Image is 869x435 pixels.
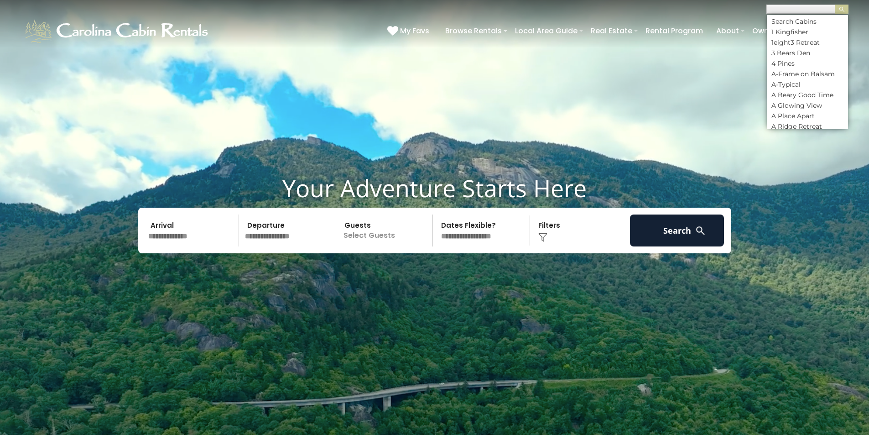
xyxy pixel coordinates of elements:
li: 4 Pines [767,59,848,68]
h1: Your Adventure Starts Here [7,174,862,202]
img: White-1-1-2.png [23,17,212,45]
li: Search Cabins [767,17,848,26]
a: Browse Rentals [441,23,506,39]
li: A-Frame on Balsam [767,70,848,78]
p: Select Guests [339,215,433,246]
a: Real Estate [586,23,637,39]
li: A Glowing View [767,101,848,110]
a: My Favs [387,25,432,37]
a: About [712,23,744,39]
a: Rental Program [641,23,708,39]
img: search-regular-white.png [695,225,706,236]
li: 1eight3 Retreat [767,38,848,47]
img: filter--v1.png [538,233,547,242]
li: A-Typical [767,80,848,89]
a: Owner Login [748,23,802,39]
a: Local Area Guide [510,23,582,39]
li: 3 Bears Den [767,49,848,57]
button: Search [630,215,724,246]
li: A Place Apart [767,112,848,120]
li: A Beary Good Time [767,91,848,99]
li: 1 Kingfisher [767,28,848,36]
li: A Ridge Retreat [767,122,848,131]
span: My Favs [400,25,429,37]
